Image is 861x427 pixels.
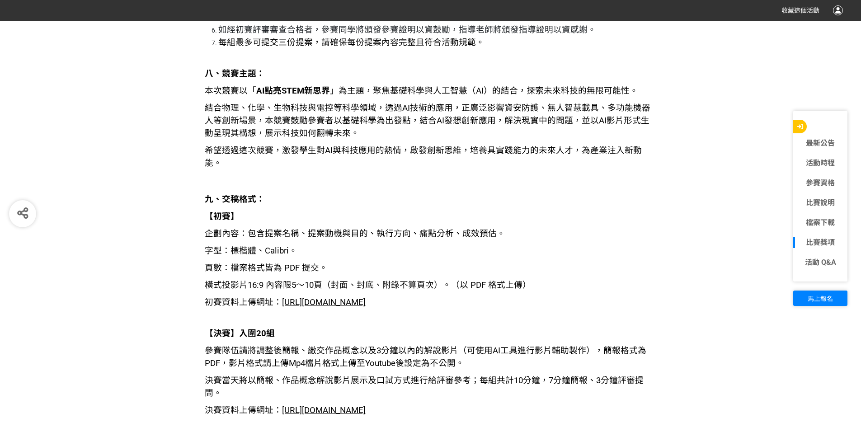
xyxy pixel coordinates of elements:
span: 頁數：檔案格式皆為 PDF 提交。 [205,263,328,273]
a: 參賽資格 [793,178,847,188]
span: 企劃內容：包含提案名稱、提案動機與目的、執行方向、痛點分析、成效預估。 [205,229,505,239]
span: [URL][DOMAIN_NAME] [282,297,366,307]
span: 收藏這個活動 [781,7,819,14]
a: 活動 Q&A [793,257,847,268]
span: 結合物理、化學、生物科技與電控等科學領域，透過AI技術的應用，正廣泛影響資安防護、無人智慧載具、多功能機器人等創新場景，本競賽鼓勵參賽者以基礎科學為出發點，結合AI發想創新應用，解決現實中的問題... [205,103,650,138]
a: 最新公告 [793,138,847,149]
a: [URL][DOMAIN_NAME] [282,299,366,306]
a: 活動時程 [793,158,847,169]
span: 初賽資料上傳網址： [205,297,282,307]
a: 比賽獎項 [793,237,847,248]
span: 參賽隊伍請將調整後簡報、繳交作品概念以及3分鐘以內的解說影片（可使用AI工具進行影片輔助製作），簡報格式為PDF，影片格式請上傳Mp4檔片格式上傳至Youtube後設定為不公開。 [205,346,646,368]
strong: 【決賽】入圍20組 [205,328,275,338]
span: 決賽資料上傳網址： [205,405,282,415]
span: 希望透過這次競賽，激發學生對AI與科技應用的熱情，啟發創新思維，培養具實踐能力的未來人才，為產業注入新動能。 [205,145,642,168]
span: 字型：標楷體、Calibri。 [205,246,297,256]
span: 馬上報名 [808,295,833,302]
a: [URL][DOMAIN_NAME] [282,407,366,414]
strong: 【初賽】 [205,211,239,221]
span: 決賽當天將以簡報、作品概念解說影片展示及口試方式進行給評審參考；每組共計10分鐘，7分鐘簡報、3分鐘評審提問。 [205,375,644,398]
span: 本次競賽以「 」為主題，聚焦基礎科學與人工智慧（AI）的結合，探索未來科技的無限可能性。 [205,86,638,96]
span: [URL][DOMAIN_NAME] [282,405,366,415]
span: 每組最多可提交三份提案，請確保每份提案內容完整且符合活動規範。 [218,38,485,47]
strong: 九、交稿格式： [205,194,265,204]
a: 比賽說明 [793,197,847,208]
button: 馬上報名 [793,291,847,306]
strong: 八、競賽主題： [205,69,265,79]
span: 可邀請指導老師協助指導本競賽作品，每隊以一位指導老師為限。 [218,12,467,22]
span: 橫式投影片16:9 內容限5～10頁（封面、封底、附錄不算頁次）。（以 PDF 格式上傳） [205,280,531,290]
a: 檔案下載 [793,217,847,228]
span: 如經初賽評審審查合格者，參賽同學將頒發參賽證明以資鼓勵，指導老師將頒發指導證明以資感謝。 [218,25,596,35]
strong: AI點亮STEM新思界 [256,86,330,96]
